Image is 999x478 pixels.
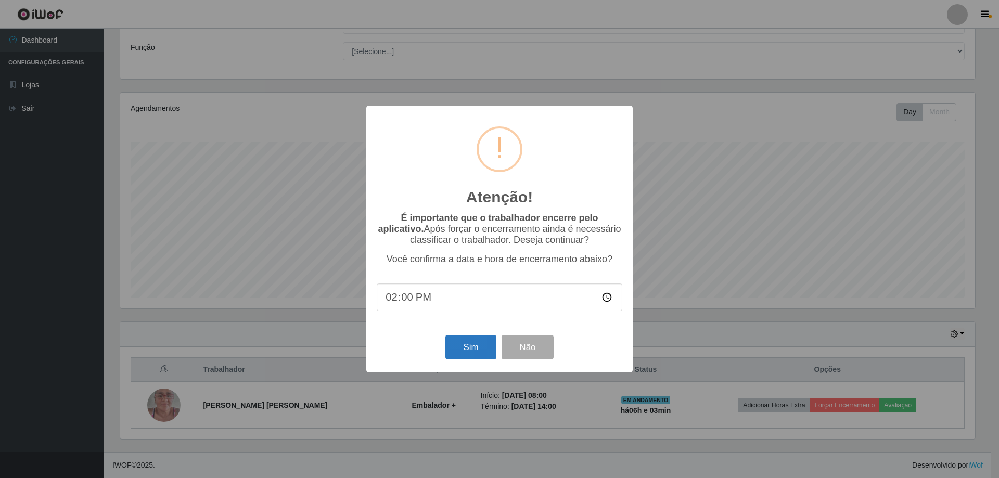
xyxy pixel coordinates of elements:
p: Após forçar o encerramento ainda é necessário classificar o trabalhador. Deseja continuar? [377,213,622,246]
p: Você confirma a data e hora de encerramento abaixo? [377,254,622,265]
button: Sim [445,335,496,359]
button: Não [502,335,553,359]
h2: Atenção! [466,188,533,206]
b: É importante que o trabalhador encerre pelo aplicativo. [378,213,598,234]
